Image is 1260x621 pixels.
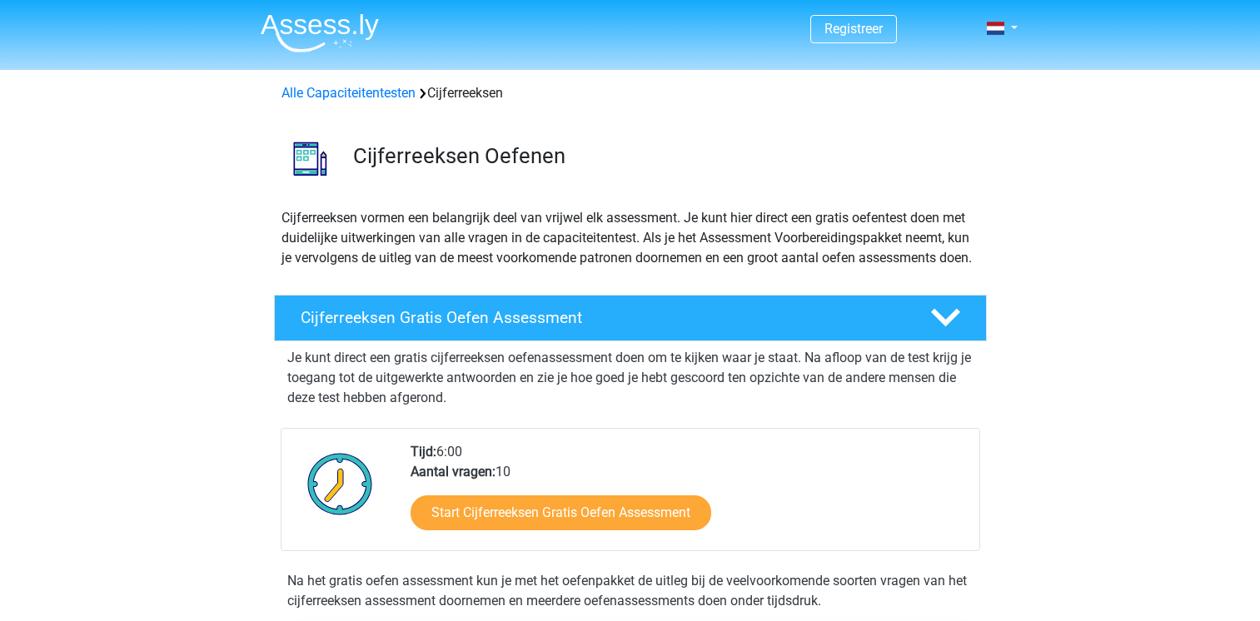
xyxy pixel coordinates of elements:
b: Tijd: [411,444,436,460]
h4: Cijferreeksen Gratis Oefen Assessment [301,308,904,327]
p: Je kunt direct een gratis cijferreeksen oefenassessment doen om te kijken waar je staat. Na afloo... [287,348,974,408]
a: Registreer [824,21,883,37]
img: Klok [298,442,382,525]
img: Assessly [261,13,379,52]
div: Na het gratis oefen assessment kun je met het oefenpakket de uitleg bij de veelvoorkomende soorte... [281,571,980,611]
img: cijferreeksen [275,123,346,194]
a: Alle Capaciteitentesten [281,85,416,101]
div: Cijferreeksen [275,83,986,103]
p: Cijferreeksen vormen een belangrijk deel van vrijwel elk assessment. Je kunt hier direct een grat... [281,208,979,268]
div: 6:00 10 [398,442,979,550]
a: Cijferreeksen Gratis Oefen Assessment [267,295,994,341]
a: Start Cijferreeksen Gratis Oefen Assessment [411,495,711,530]
b: Aantal vragen: [411,464,496,479]
h3: Cijferreeksen Oefenen [353,143,974,169]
